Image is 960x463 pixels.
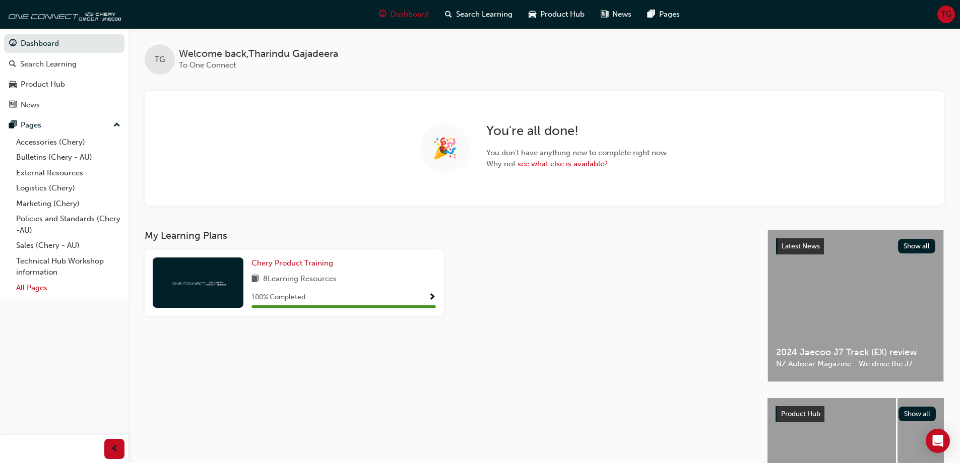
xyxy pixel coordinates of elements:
[4,32,124,116] button: DashboardSearch LearningProduct HubNews
[251,258,333,268] span: Chery Product Training
[4,96,124,114] a: News
[518,159,608,168] a: see what else is available?
[263,273,337,286] span: 8 Learning Resources
[593,4,639,25] a: news-iconNews
[371,4,437,25] a: guage-iconDashboard
[926,429,950,453] div: Open Intercom Messenger
[251,273,259,286] span: book-icon
[776,238,935,254] a: Latest NewsShow all
[428,293,436,302] span: Show Progress
[432,143,458,154] span: 🎉
[12,253,124,280] a: Technical Hub Workshop information
[12,280,124,296] a: All Pages
[601,8,608,21] span: news-icon
[145,230,751,241] h3: My Learning Plans
[155,54,165,65] span: TG
[251,292,305,303] span: 100 % Completed
[12,165,124,181] a: External Resources
[612,9,631,20] span: News
[781,410,820,418] span: Product Hub
[767,230,944,382] a: Latest NewsShow all2024 Jaecoo J7 Track (EX) reviewNZ Autocar Magazine - We drive the J7.
[179,48,338,60] span: Welcome back , Tharindu Gajadeera
[456,9,513,20] span: Search Learning
[21,99,40,111] div: News
[486,123,669,139] h2: You're all done!
[170,278,226,287] img: oneconnect
[428,291,436,304] button: Show Progress
[12,211,124,238] a: Policies and Standards (Chery -AU)
[648,8,655,21] span: pages-icon
[4,55,124,74] a: Search Learning
[5,4,121,24] img: oneconnect
[12,150,124,165] a: Bulletins (Chery - AU)
[9,60,16,69] span: search-icon
[486,158,669,170] span: Why not
[898,239,936,253] button: Show all
[379,8,387,21] span: guage-icon
[639,4,688,25] a: pages-iconPages
[12,180,124,196] a: Logistics (Chery)
[21,119,41,131] div: Pages
[437,4,521,25] a: search-iconSearch Learning
[4,116,124,135] button: Pages
[782,242,820,250] span: Latest News
[111,443,118,455] span: prev-icon
[776,406,936,422] a: Product HubShow all
[391,9,429,20] span: Dashboard
[20,58,77,70] div: Search Learning
[4,34,124,53] a: Dashboard
[521,4,593,25] a: car-iconProduct Hub
[937,6,955,23] button: TG
[445,8,452,21] span: search-icon
[179,60,236,70] span: To One Connect
[540,9,585,20] span: Product Hub
[12,135,124,150] a: Accessories (Chery)
[12,196,124,212] a: Marketing (Chery)
[899,407,936,421] button: Show all
[12,238,124,253] a: Sales (Chery - AU)
[9,101,17,110] span: news-icon
[113,119,120,132] span: up-icon
[529,8,536,21] span: car-icon
[776,347,935,358] span: 2024 Jaecoo J7 Track (EX) review
[9,80,17,89] span: car-icon
[9,121,17,130] span: pages-icon
[776,358,935,370] span: NZ Autocar Magazine - We drive the J7.
[486,147,669,159] span: You don't have anything new to complete right now.
[9,39,17,48] span: guage-icon
[4,75,124,94] a: Product Hub
[659,9,680,20] span: Pages
[941,9,951,20] span: TG
[21,79,65,90] div: Product Hub
[251,257,337,269] a: Chery Product Training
